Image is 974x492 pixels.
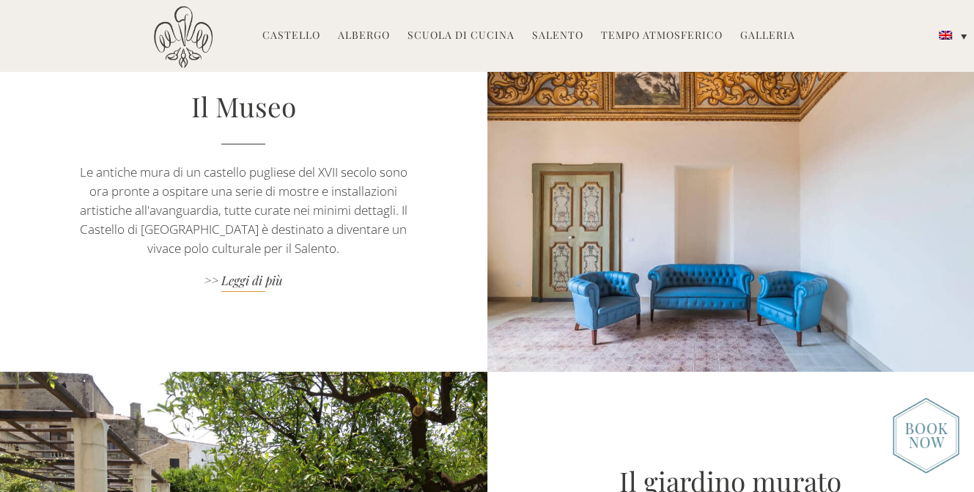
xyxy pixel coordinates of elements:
[532,28,583,45] a: Salento
[740,28,795,42] font: Galleria
[80,164,407,257] font: Le antiche mura di un castello pugliese del XVII secolo sono ora pronte a ospitare una serie di m...
[204,272,283,288] font: >> Leggi di più
[532,28,583,42] font: Salento
[338,28,390,45] a: Albergo
[407,28,514,45] a: Scuola di cucina
[740,28,795,45] a: Galleria
[262,28,320,45] a: Castello
[893,397,959,474] img: new-booknow.png
[154,6,213,68] img: Castello di Ugento
[601,28,723,42] font: Tempo atmosferico
[601,28,723,45] a: Tempo atmosferico
[191,88,296,124] a: Il Museo
[338,28,390,42] font: Albergo
[262,28,320,42] font: Castello
[939,31,952,40] img: Inglese
[407,28,514,42] font: Scuola di cucina
[73,272,414,292] a: >> Leggi di più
